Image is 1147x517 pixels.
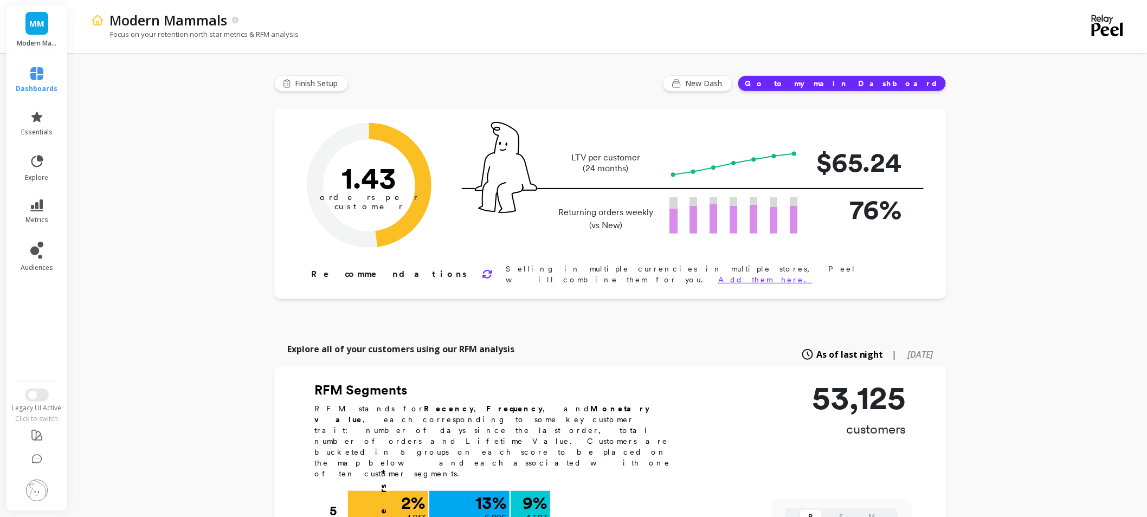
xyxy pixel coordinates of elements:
p: 53,125 [812,382,906,414]
span: | [892,348,897,361]
span: [DATE] [908,348,933,360]
p: Returning orders weekly (vs New) [555,206,656,232]
a: Add them here. [718,275,813,284]
p: 9 % [523,494,547,512]
p: 13 % [475,494,506,512]
p: $65.24 [815,142,902,183]
span: metrics [25,216,48,224]
b: Recency [424,404,474,413]
span: MM [29,17,44,30]
span: Finish Setup [295,78,341,89]
button: Go to my main Dashboard [738,75,946,92]
p: LTV per customer (24 months) [555,152,656,174]
p: Modern Mammals [109,11,227,29]
p: Focus on your retention north star metrics & RFM analysis [91,29,299,39]
p: Modern Mammals [17,39,57,48]
span: As of last night [816,348,884,361]
img: header icon [91,14,104,27]
p: customers [812,421,906,438]
button: Switch to New UI [25,389,49,402]
p: 2 % [401,494,425,512]
div: Click to switch [5,415,69,423]
text: 1.43 [342,160,397,196]
button: New Dash [663,75,732,92]
span: dashboards [16,85,58,93]
p: Explore all of your customers using our RFM analysis [287,342,514,356]
b: Frequency [486,404,543,413]
p: RFM stands for , , and , each corresponding to some key customer trait: number of days since the ... [314,403,683,479]
tspan: customer [335,202,404,211]
div: Legacy UI Active [5,404,69,412]
tspan: orders per [320,193,418,203]
p: 76% [815,189,902,230]
span: audiences [21,263,53,272]
span: New Dash [685,78,725,89]
p: Selling in multiple currencies in multiple stores, Peel will combine them for you. [506,263,912,285]
h2: RFM Segments [314,382,683,399]
img: profile picture [26,480,48,501]
button: Finish Setup [274,75,348,92]
span: explore [25,173,49,182]
img: pal seatted on line [475,122,537,213]
span: essentials [21,128,53,137]
p: Recommendations [311,268,469,281]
